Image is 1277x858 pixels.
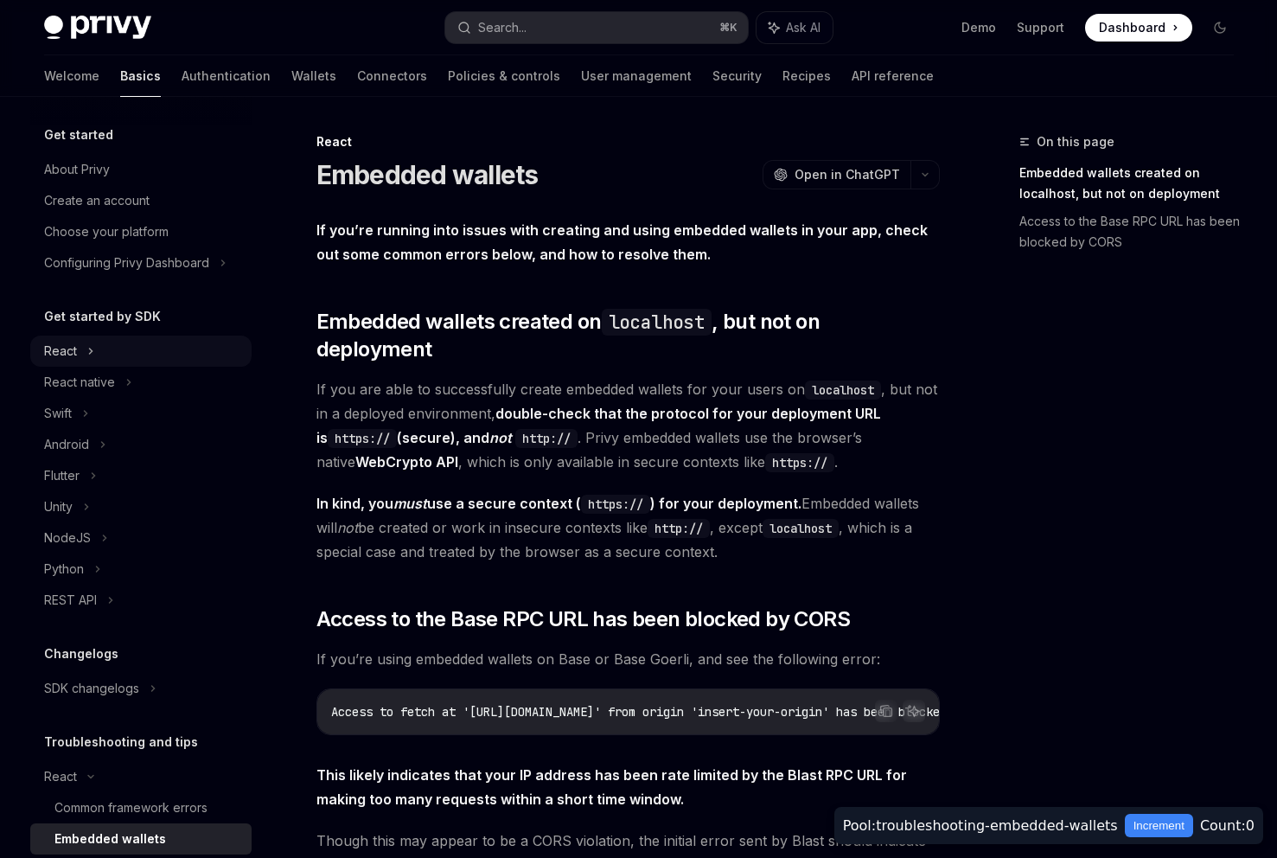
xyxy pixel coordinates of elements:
div: Embedded wallets [54,829,166,849]
strong: double-check that the protocol for your deployment URL is (secure), and [316,405,881,446]
a: User management [581,55,692,97]
div: Python [44,559,84,579]
code: localhost [805,381,881,400]
a: Authentication [182,55,271,97]
code: localhost [763,519,839,538]
div: SDK changelogs [44,678,139,699]
div: Configuring Privy Dashboard [44,253,209,273]
a: Create an account [30,185,252,216]
img: dark logo [44,16,151,40]
a: API reference [852,55,934,97]
button: Ask AI [757,12,833,43]
button: Ask AI [903,700,925,722]
a: Support [1017,19,1064,36]
strong: If you’re running into issues with creating and using embedded wallets in your app, check out som... [316,221,928,263]
div: Create an account [44,190,150,211]
code: http:// [515,429,578,448]
code: https:// [328,429,397,448]
span: On this page [1037,131,1114,152]
button: Open in ChatGPT [763,160,910,189]
a: Wallets [291,55,336,97]
div: About Privy [44,159,110,180]
div: Choose your platform [44,221,169,242]
code: localhost [602,309,712,336]
a: Welcome [44,55,99,97]
span: Access to the Base RPC URL has been blocked by CORS [316,605,850,633]
a: Embedded wallets created on localhost, but not on deployment [1019,159,1248,208]
a: About Privy [30,154,252,185]
div: REST API [44,590,97,611]
div: Unity [44,496,73,517]
a: Access to the Base RPC URL has been blocked by CORS [1019,208,1248,256]
strong: In kind, you use a secure context ( ) for your deployment. [316,495,801,512]
code: https:// [581,495,650,514]
div: Flutter [44,465,80,486]
a: WebCrypto API [355,453,458,471]
h1: Embedded wallets [316,159,539,190]
span: If you are able to successfully create embedded wallets for your users on , but not in a deployed... [316,377,940,474]
a: Security [712,55,762,97]
div: Android [44,434,89,455]
div: Common framework errors [54,797,208,818]
div: Swift [44,403,72,424]
div: React native [44,372,115,393]
h5: Changelogs [44,643,118,664]
span: Ask AI [786,19,820,36]
em: must [393,495,427,512]
span: Embedded wallets created on , but not on deployment [316,308,940,363]
span: Open in ChatGPT [795,166,900,183]
strong: This likely indicates that your IP address has been rate limited by the Blast RPC URL for making ... [316,766,907,808]
code: http:// [648,519,710,538]
a: Basics [120,55,161,97]
button: Search...⌘K [445,12,748,43]
button: Toggle dark mode [1206,14,1234,42]
h5: Get started [44,125,113,145]
a: Connectors [357,55,427,97]
span: ⌘ K [719,21,737,35]
a: Choose your platform [30,216,252,247]
a: Recipes [782,55,831,97]
em: not [337,519,358,536]
span: Embedded wallets will be created or work in insecure contexts like , except , which is a special ... [316,491,940,564]
a: Embedded wallets [30,823,252,855]
div: React [44,766,77,787]
button: Copy the contents from the code block [875,700,897,722]
div: Search... [478,17,527,38]
span: If you’re using embedded wallets on Base or Base Goerli, and see the following error: [316,647,940,671]
a: Policies & controls [448,55,560,97]
code: https:// [765,453,834,472]
a: Dashboard [1085,14,1192,42]
div: React [44,341,77,362]
h5: Get started by SDK [44,306,161,327]
h5: Troubleshooting and tips [44,732,198,752]
div: React [316,133,940,150]
span: Access to fetch at '[URL][DOMAIN_NAME]' from origin 'insert-your-origin' has been blocked by CORS... [331,704,1071,720]
a: Common framework errors [30,792,252,823]
span: Dashboard [1099,19,1165,36]
a: Demo [961,19,996,36]
em: not [489,429,512,446]
div: NodeJS [44,528,91,548]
